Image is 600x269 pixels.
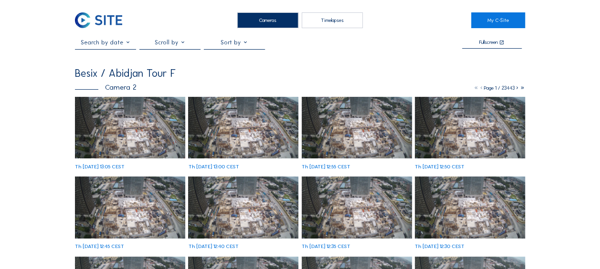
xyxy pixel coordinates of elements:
[75,97,185,159] img: image_53418524
[188,164,239,169] div: Th [DATE] 13:00 CEST
[75,12,129,28] a: C-SITE Logo
[302,176,412,238] img: image_53417720
[75,244,124,249] div: Th [DATE] 12:45 CEST
[415,164,464,169] div: Th [DATE] 12:50 CEST
[302,244,350,249] div: Th [DATE] 12:35 CEST
[479,40,498,45] div: Fullscreen
[75,12,122,28] img: C-SITE Logo
[75,83,137,91] div: Camera 2
[415,97,525,159] img: image_53418164
[75,39,136,46] input: Search by date 󰅀
[75,176,185,238] img: image_53418031
[188,176,298,238] img: image_53417804
[188,97,298,159] img: image_53418375
[75,68,176,79] div: Besix / Abidjan Tour F
[415,176,525,238] img: image_53417587
[484,85,515,91] span: Page 1 / 23443
[302,164,350,169] div: Th [DATE] 12:55 CEST
[415,244,464,249] div: Th [DATE] 12:30 CEST
[75,164,125,169] div: Th [DATE] 13:05 CEST
[188,244,238,249] div: Th [DATE] 12:40 CEST
[302,97,412,159] img: image_53418266
[471,12,525,28] a: My C-Site
[302,12,363,28] div: Timelapses
[237,12,298,28] div: Cameras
